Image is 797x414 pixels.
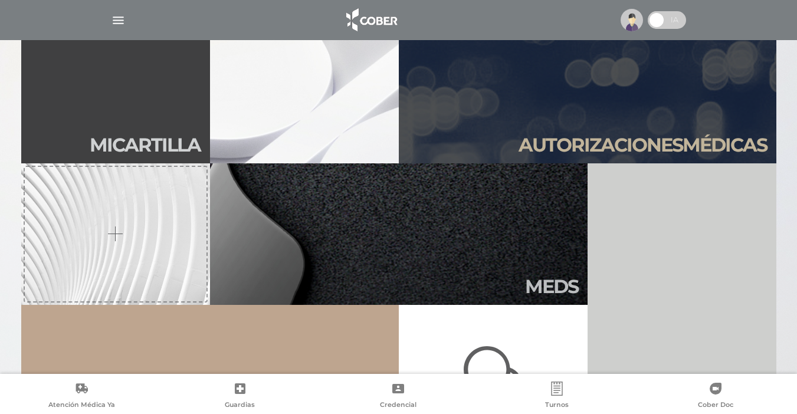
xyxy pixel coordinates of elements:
img: logo_cober_home-white.png [340,6,402,34]
span: Atención Médica Ya [48,400,115,411]
span: Credencial [380,400,416,411]
h2: Meds [525,275,578,298]
a: Atención Médica Ya [2,382,161,412]
span: Cober Doc [698,400,733,411]
a: Meds [210,163,588,305]
span: Turnos [545,400,569,411]
a: Micartilla [21,22,210,163]
a: Guardias [161,382,320,412]
h2: Autori zaciones médicas [519,134,767,156]
h2: Mi car tilla [90,134,201,156]
span: Guardias [225,400,255,411]
img: Cober_menu-lines-white.svg [111,13,126,28]
a: Autorizacionesmédicas [399,22,776,163]
a: Cober Doc [636,382,795,412]
a: Credencial [319,382,478,412]
img: profile-placeholder.svg [621,9,643,31]
a: Turnos [478,382,637,412]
